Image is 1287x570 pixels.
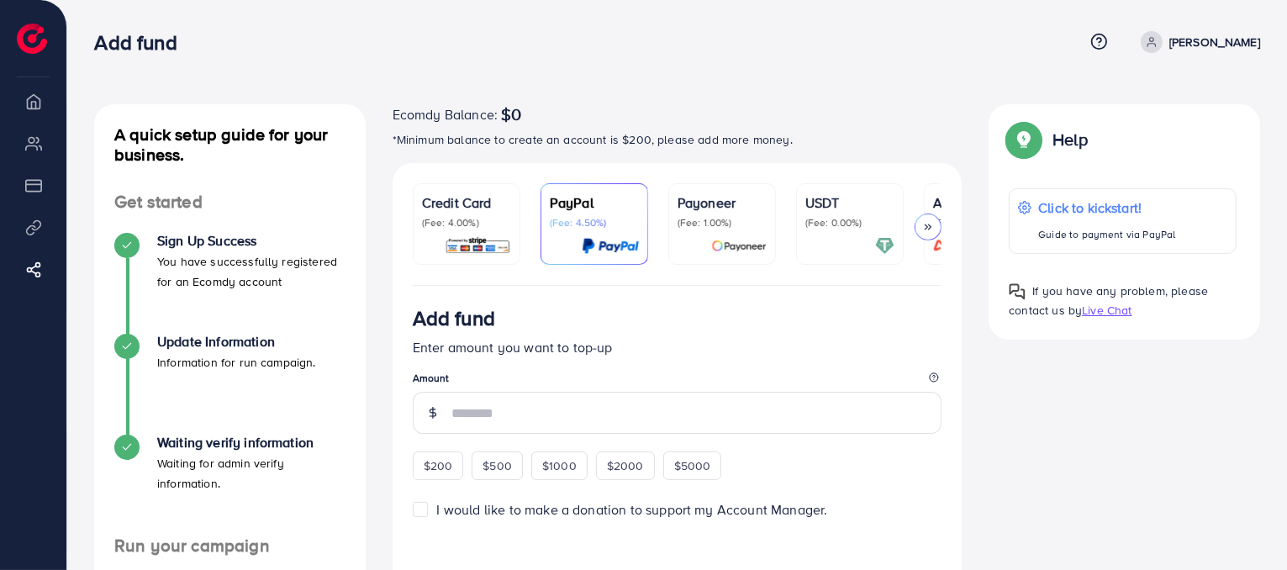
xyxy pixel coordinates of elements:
span: Live Chat [1082,302,1131,319]
p: Enter amount you want to top-up [413,337,942,357]
img: card [875,236,894,256]
li: Sign Up Success [94,233,366,334]
iframe: Chat [1216,494,1274,557]
p: Payoneer [678,193,767,213]
p: Guide to payment via PayPal [1038,224,1175,245]
span: $2000 [607,457,644,474]
img: logo [17,24,47,54]
p: Click to kickstart! [1038,198,1175,218]
h4: Waiting verify information [157,435,345,451]
span: $1000 [542,457,577,474]
p: Information for run campaign. [157,352,316,372]
span: $500 [483,457,512,474]
a: [PERSON_NAME] [1134,31,1260,53]
img: card [928,236,1022,256]
img: card [711,236,767,256]
span: If you have any problem, please contact us by [1009,282,1208,319]
li: Update Information [94,334,366,435]
p: Waiting for admin verify information. [157,453,345,493]
span: I would like to make a donation to support my Account Manager. [437,500,828,519]
p: (Fee: 4.00%) [422,216,511,230]
img: Popup guide [1009,124,1039,155]
p: *Minimum balance to create an account is $200, please add more money. [393,129,963,150]
h4: Run your campaign [94,536,366,557]
li: Waiting verify information [94,435,366,536]
p: (Fee: 0.00%) [805,216,894,230]
img: card [582,236,639,256]
h3: Add fund [413,306,495,330]
p: [PERSON_NAME] [1169,32,1260,52]
h4: A quick setup guide for your business. [94,124,366,165]
p: USDT [805,193,894,213]
p: Credit Card [422,193,511,213]
img: Popup guide [1009,283,1026,300]
p: Airwallex [933,193,1022,213]
h3: Add fund [94,30,190,55]
h4: Sign Up Success [157,233,345,249]
legend: Amount [413,371,942,392]
span: $5000 [674,457,711,474]
p: (Fee: 1.00%) [678,216,767,230]
img: card [445,236,511,256]
span: $200 [424,457,453,474]
span: Ecomdy Balance: [393,104,498,124]
h4: Get started [94,192,366,213]
p: (Fee: 4.50%) [550,216,639,230]
span: $0 [501,104,521,124]
h4: Update Information [157,334,316,350]
p: Help [1052,129,1088,150]
p: PayPal [550,193,639,213]
p: You have successfully registered for an Ecomdy account [157,251,345,292]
